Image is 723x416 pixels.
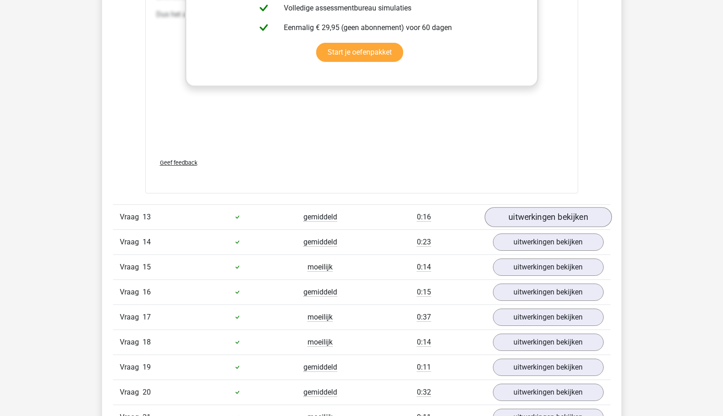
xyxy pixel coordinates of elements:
[417,363,431,372] span: 0:11
[493,384,604,401] a: uitwerkingen bekijken
[493,284,604,301] a: uitwerkingen bekijken
[493,359,604,376] a: uitwerkingen bekijken
[308,338,333,347] span: moeilijk
[143,313,151,321] span: 17
[120,262,143,273] span: Vraag
[303,288,337,297] span: gemiddeld
[493,334,604,351] a: uitwerkingen bekijken
[143,363,151,371] span: 19
[493,309,604,326] a: uitwerkingen bekijken
[143,288,151,296] span: 16
[417,263,431,272] span: 0:14
[308,263,333,272] span: moeilijk
[143,263,151,271] span: 15
[417,388,431,397] span: 0:32
[303,388,337,397] span: gemiddeld
[120,312,143,323] span: Vraag
[417,288,431,297] span: 0:15
[156,9,567,20] p: Dus het antwoord is: Geen harige beesten zijn konijnen
[493,233,604,251] a: uitwerkingen bekijken
[303,363,337,372] span: gemiddeld
[484,207,611,227] a: uitwerkingen bekijken
[160,159,197,166] span: Geef feedback
[417,338,431,347] span: 0:14
[303,238,337,247] span: gemiddeld
[120,212,143,223] span: Vraag
[120,237,143,248] span: Vraag
[120,287,143,298] span: Vraag
[303,213,337,222] span: gemiddeld
[143,388,151,396] span: 20
[143,238,151,246] span: 14
[120,387,143,398] span: Vraag
[417,213,431,222] span: 0:16
[493,259,604,276] a: uitwerkingen bekijken
[143,213,151,221] span: 13
[120,337,143,348] span: Vraag
[417,313,431,322] span: 0:37
[417,238,431,247] span: 0:23
[143,338,151,346] span: 18
[308,313,333,322] span: moeilijk
[316,43,403,62] a: Start je oefenpakket
[120,362,143,373] span: Vraag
